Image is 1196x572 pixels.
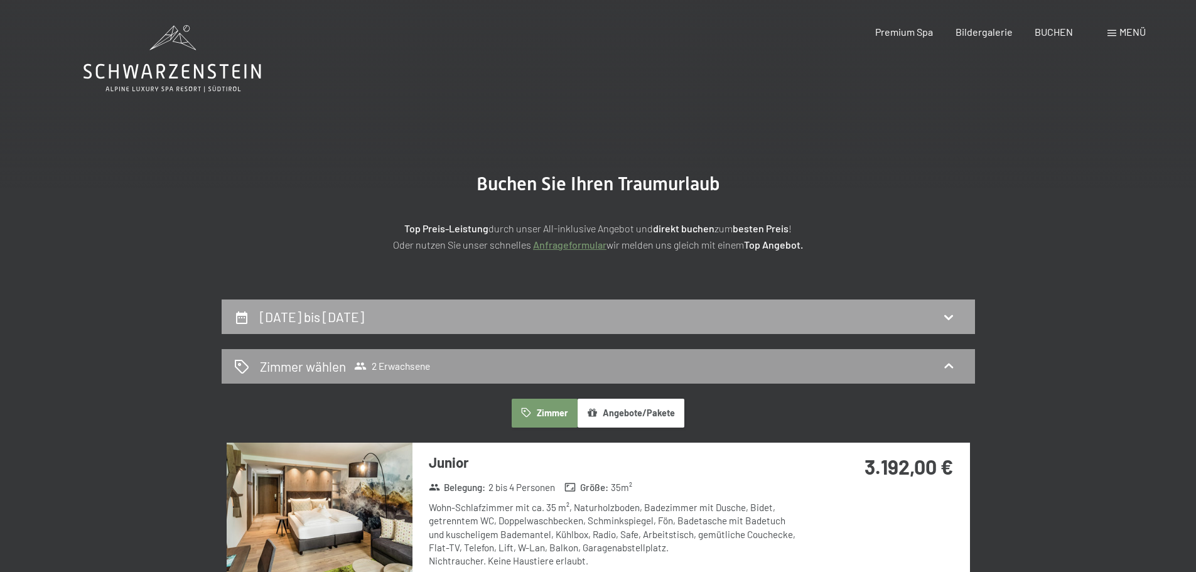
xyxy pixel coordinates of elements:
[429,481,486,494] strong: Belegung :
[404,222,488,234] strong: Top Preis-Leistung
[611,481,632,494] span: 35 m²
[564,481,608,494] strong: Größe :
[488,481,555,494] span: 2 bis 4 Personen
[512,399,577,428] button: Zimmer
[733,222,789,234] strong: besten Preis
[533,239,606,251] a: Anfrageformular
[1035,26,1073,38] a: BUCHEN
[429,501,802,568] div: Wohn-Schlafzimmer mit ca. 35 m², Naturholzboden, Badezimmer mit Dusche, Bidet, getrenntem WC, Dop...
[653,222,714,234] strong: direkt buchen
[875,26,933,38] a: Premium Spa
[744,239,803,251] strong: Top Angebot.
[578,399,684,428] button: Angebote/Pakete
[260,357,346,375] h2: Zimmer wählen
[284,220,912,252] p: durch unser All-inklusive Angebot und zum ! Oder nutzen Sie unser schnelles wir melden uns gleich...
[477,173,720,195] span: Buchen Sie Ihren Traumurlaub
[260,309,364,325] h2: [DATE] bis [DATE]
[865,455,953,478] strong: 3.192,00 €
[429,453,802,472] h3: Junior
[956,26,1013,38] a: Bildergalerie
[354,360,430,372] span: 2 Erwachsene
[1119,26,1146,38] span: Menü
